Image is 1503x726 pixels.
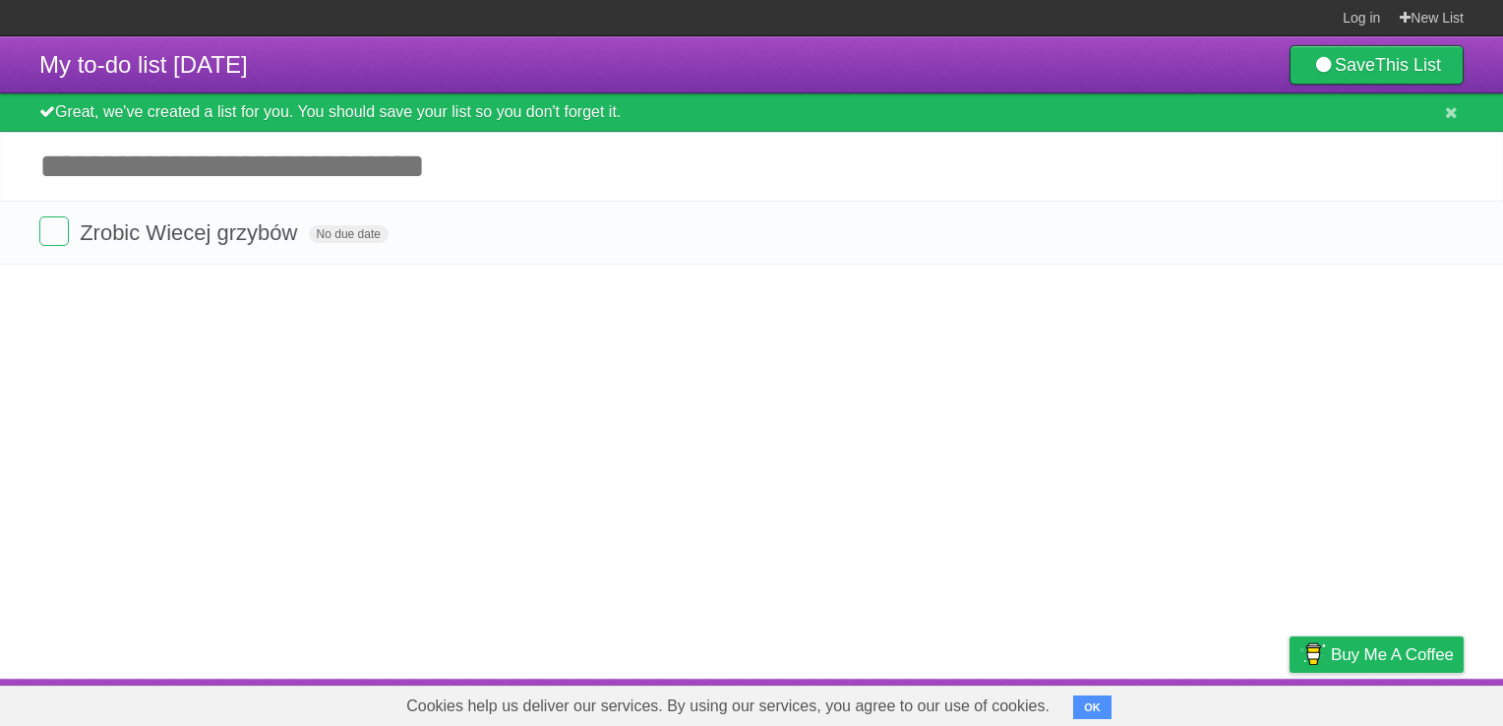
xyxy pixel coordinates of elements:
a: Suggest a feature [1340,684,1464,721]
a: Terms [1197,684,1240,721]
span: Cookies help us deliver our services. By using our services, you agree to our use of cookies. [387,687,1069,726]
img: Buy me a coffee [1299,637,1326,671]
a: SaveThis List [1290,45,1464,85]
a: About [1028,684,1069,721]
span: No due date [309,225,389,243]
span: My to-do list [DATE] [39,51,248,78]
a: Developers [1093,684,1172,721]
span: Zrobic Wiecej grzybów [80,220,302,245]
b: This List [1375,55,1441,75]
button: OK [1073,696,1112,719]
label: Done [39,216,69,246]
span: Buy me a coffee [1331,637,1454,672]
a: Privacy [1264,684,1315,721]
a: Buy me a coffee [1290,636,1464,673]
